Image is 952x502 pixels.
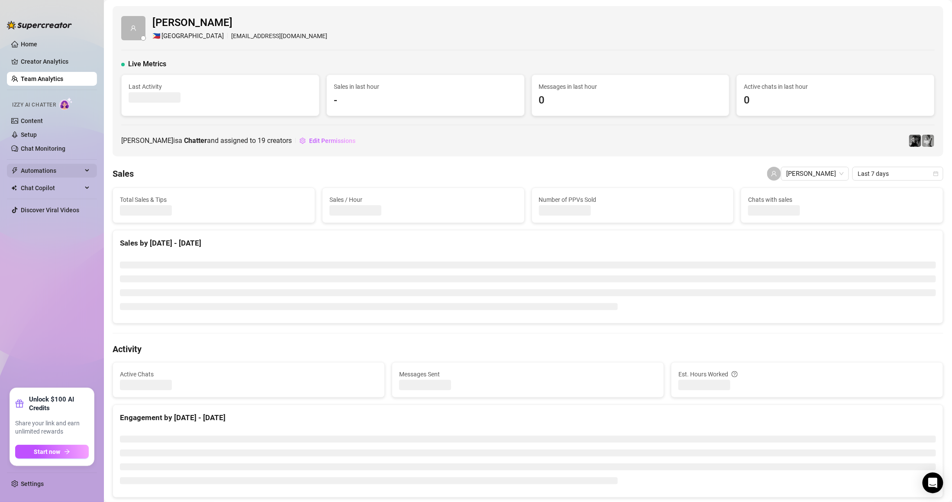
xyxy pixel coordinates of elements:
span: arrow-right [64,449,70,455]
span: Edit Permissions [309,137,355,144]
a: Setup [21,131,37,138]
img: Kennedy (VIP) [909,135,921,147]
span: thunderbolt [11,167,18,174]
span: Sales / Hour [329,195,517,204]
span: 🇵🇭 [152,31,161,42]
div: Engagement by [DATE] - [DATE] [120,412,936,424]
span: 0 [744,92,927,109]
b: Chatter [184,136,207,145]
div: [EMAIL_ADDRESS][DOMAIN_NAME] [152,31,327,42]
span: calendar [933,171,939,176]
span: setting [300,138,306,144]
span: Messages in last hour [539,82,723,91]
h4: Activity [113,343,943,355]
span: gift [15,399,24,408]
button: Start nowarrow-right [15,445,89,459]
span: Chats with sales [748,195,936,204]
span: Last 7 days [858,167,938,180]
span: Share your link and earn unlimited rewards [15,419,89,436]
a: Settings [21,480,44,487]
span: Active Chats [120,369,378,379]
span: Number of PPVs Sold [539,195,727,204]
img: logo-BBDzfeDw.svg [7,21,72,29]
span: [PERSON_NAME] [152,15,327,31]
div: Sales by [DATE] - [DATE] [120,237,936,249]
a: Team Analytics [21,75,63,82]
span: Last Activity [129,82,312,91]
span: Messages Sent [399,369,657,379]
span: Live Metrics [128,59,166,69]
img: Chat Copilot [11,185,17,191]
span: user [130,25,136,31]
span: Sales in last hour [334,82,517,91]
span: Automations [21,164,82,178]
span: [PERSON_NAME] is a and assigned to creators [121,135,292,146]
span: Active chats in last hour [744,82,927,91]
span: Chat Copilot [21,181,82,195]
a: Creator Analytics [21,55,90,68]
span: Total Sales & Tips [120,195,308,204]
span: question-circle [732,369,738,379]
a: Home [21,41,37,48]
a: Content [21,117,43,124]
span: Izzy AI Chatter [12,101,56,109]
strong: Unlock $100 AI Credits [29,395,89,412]
span: [GEOGRAPHIC_DATA] [161,31,224,42]
span: user [771,171,777,177]
a: Chat Monitoring [21,145,65,152]
span: 0 [539,92,723,109]
div: Est. Hours Worked [678,369,936,379]
span: Start now [34,448,61,455]
button: Edit Permissions [299,134,356,148]
div: Open Intercom Messenger [923,473,943,493]
span: 19 [258,136,265,145]
img: AI Chatter [59,97,73,110]
span: Rosemary [786,167,844,180]
span: - [334,92,517,109]
h4: Sales [113,168,134,180]
a: Discover Viral Videos [21,207,79,214]
img: Kennedy (Free) [922,135,934,147]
